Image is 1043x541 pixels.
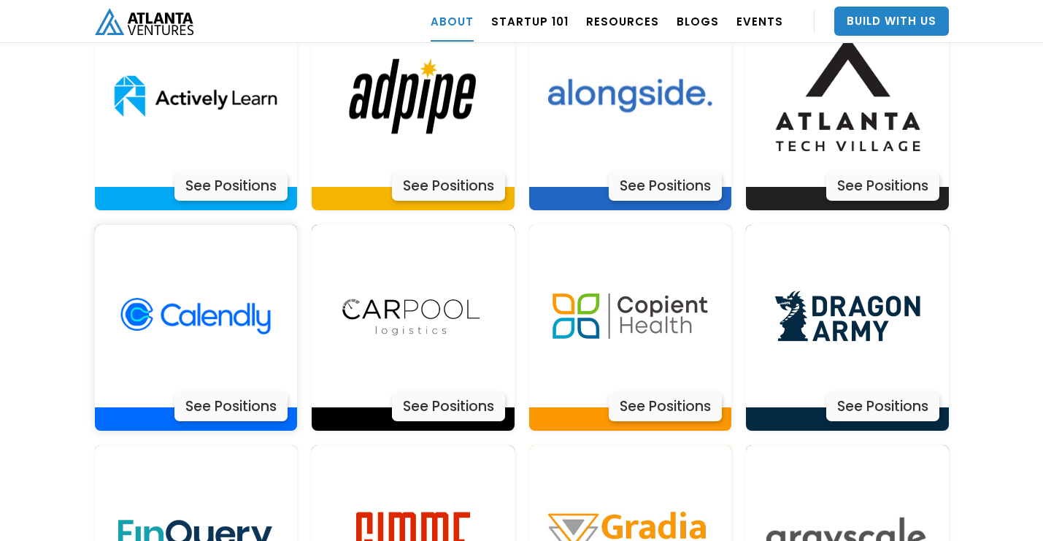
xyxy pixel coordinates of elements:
[586,1,659,42] a: RESOURCES
[392,392,505,421] div: See Positions
[826,392,939,421] div: See Positions
[609,392,722,421] div: See Positions
[322,5,504,188] img: Actively Learn
[174,172,288,201] div: See Positions
[104,5,287,188] img: Actively Learn
[609,172,722,201] div: See Positions
[312,225,515,431] a: Actively LearnSee Positions
[312,5,515,211] a: Actively LearnSee Positions
[746,225,949,431] a: Actively LearnSee Positions
[529,5,732,211] a: Actively LearnSee Positions
[756,5,939,188] img: Actively Learn
[539,225,721,407] img: Actively Learn
[736,1,783,42] a: EVENTS
[322,225,504,407] img: Actively Learn
[392,172,505,201] div: See Positions
[174,392,288,421] div: See Positions
[431,1,474,42] a: ABOUT
[746,5,949,211] a: Actively LearnSee Positions
[95,5,298,211] a: Actively LearnSee Positions
[826,172,939,201] div: See Positions
[95,225,298,431] a: Actively LearnSee Positions
[756,225,939,407] img: Actively Learn
[491,1,569,42] a: Startup 101
[539,5,721,188] img: Actively Learn
[104,225,287,407] img: Actively Learn
[677,1,719,42] a: BLOGS
[834,7,949,36] a: Build With Us
[529,225,732,431] a: Actively LearnSee Positions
